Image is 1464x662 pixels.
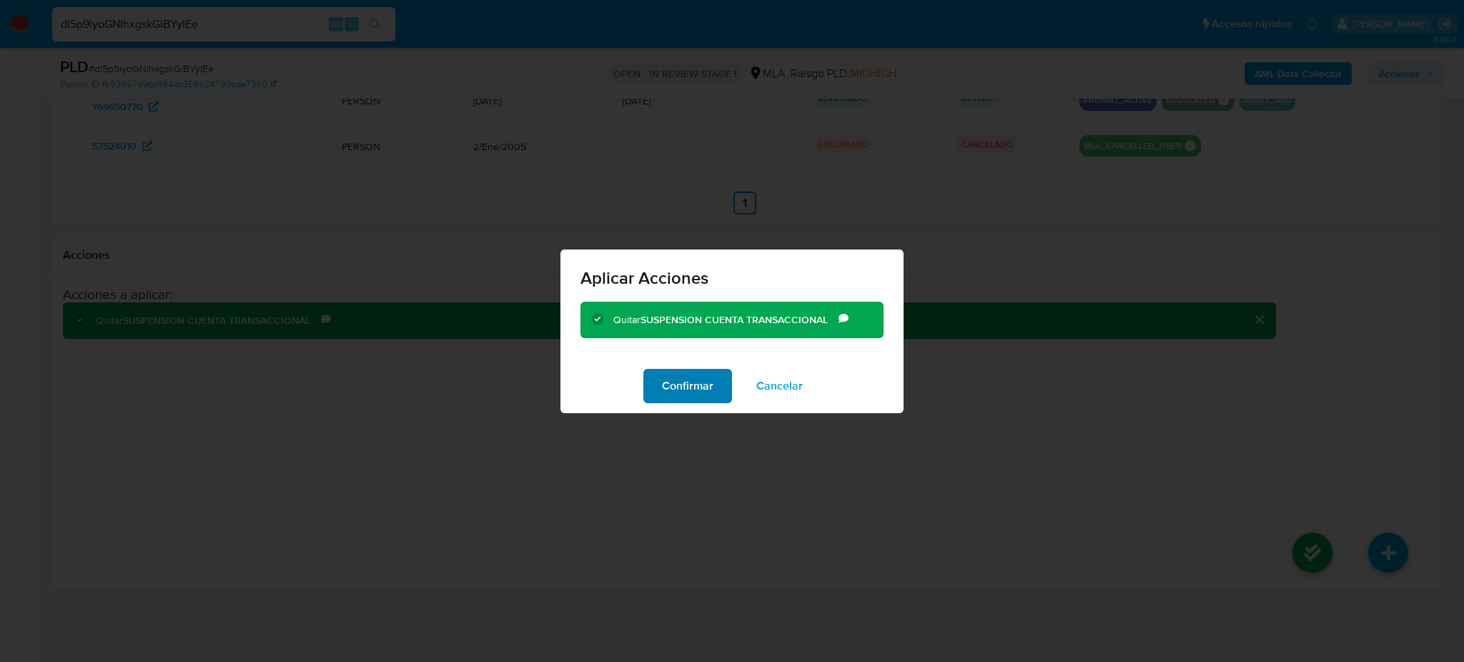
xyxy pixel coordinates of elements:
span: Aplicar Acciones [580,270,884,287]
span: Confirmar [662,370,713,402]
span: Cancelar [756,370,803,402]
button: Confirmar [643,369,732,403]
b: SUSPENSION CUENTA TRANSACCIONAL [640,312,828,327]
button: Cancelar [738,369,821,403]
div: Quitar [613,313,839,327]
